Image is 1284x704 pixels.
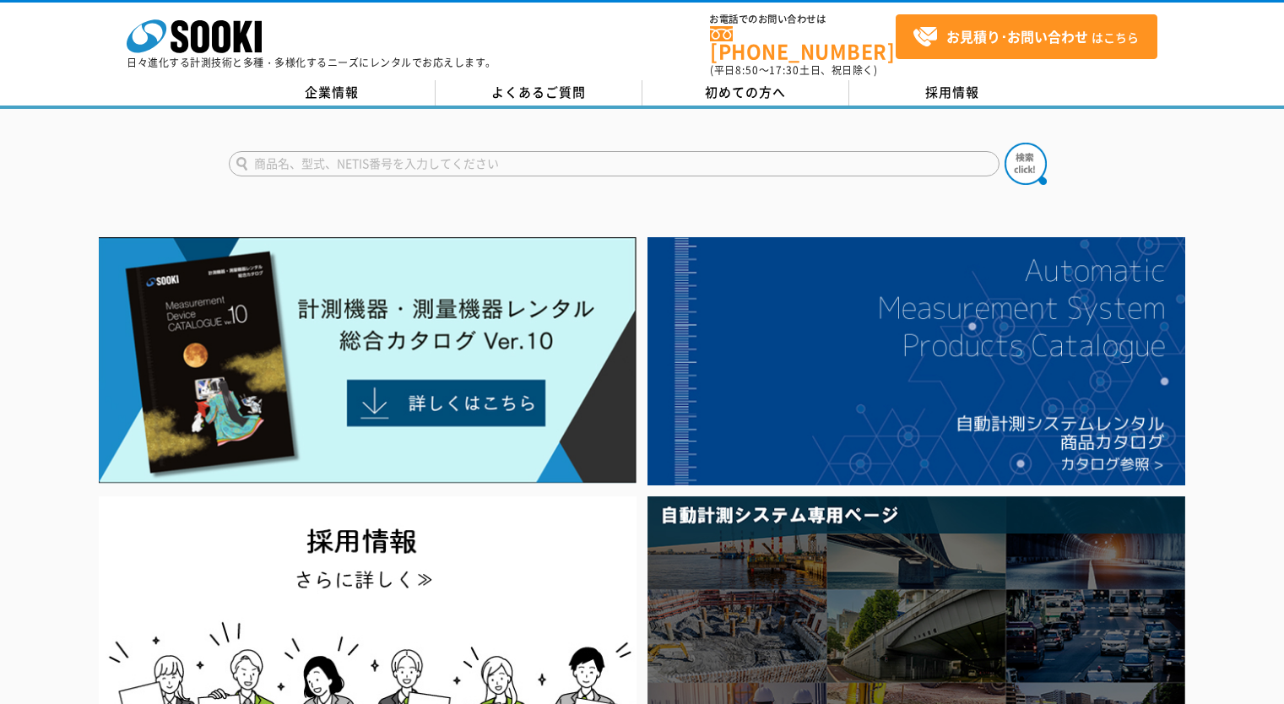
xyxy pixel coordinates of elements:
a: 企業情報 [229,80,436,106]
img: Catalog Ver10 [99,237,637,484]
strong: お見積り･お問い合わせ [946,26,1088,46]
span: (平日 ～ 土日、祝日除く) [710,62,877,78]
img: btn_search.png [1005,143,1047,185]
a: [PHONE_NUMBER] [710,26,896,61]
a: 採用情報 [849,80,1056,106]
span: はこちら [913,24,1139,50]
span: お電話でのお問い合わせは [710,14,896,24]
a: よくあるご質問 [436,80,642,106]
a: 初めての方へ [642,80,849,106]
input: 商品名、型式、NETIS番号を入力してください [229,151,1000,176]
a: お見積り･お問い合わせはこちら [896,14,1157,59]
img: 自動計測システムカタログ [647,237,1185,485]
span: 初めての方へ [705,83,786,101]
span: 8:50 [735,62,759,78]
p: 日々進化する計測技術と多種・多様化するニーズにレンタルでお応えします。 [127,57,496,68]
span: 17:30 [769,62,799,78]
